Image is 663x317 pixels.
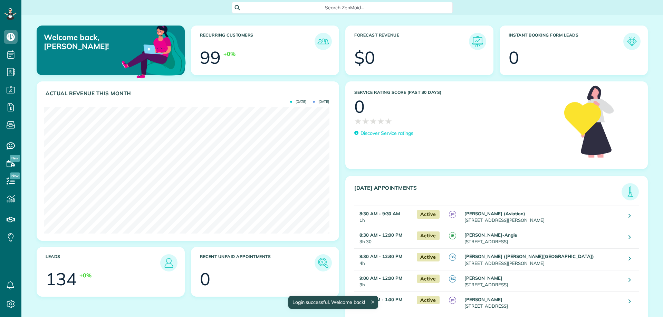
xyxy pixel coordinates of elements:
span: Active [417,275,440,283]
h3: Actual Revenue this month [46,90,332,97]
span: New [10,172,20,179]
td: [STREET_ADDRESS] [463,227,623,249]
p: Welcome back, [PERSON_NAME]! [44,33,137,51]
span: ★ [369,115,377,127]
strong: [PERSON_NAME] ([PERSON_NAME][GEOGRAPHIC_DATA]) [464,254,594,259]
strong: [PERSON_NAME]-Angle [464,232,517,238]
strong: [PERSON_NAME] [464,297,502,302]
div: 0 [509,49,519,66]
strong: 8:30 AM - 9:30 AM [359,211,400,216]
td: 3h [354,291,413,313]
img: icon_forecast_revenue-8c13a41c7ed35a8dcfafea3cbb826a0462acb37728057bba2d056411b612bbbe.png [471,34,484,48]
span: ★ [377,115,385,127]
div: Login successful. Welcome back! [288,296,378,309]
span: Active [417,296,440,305]
img: dashboard_welcome-42a62b7d889689a78055ac9021e634bf52bae3f8056760290aed330b23ab8690.png [120,18,187,85]
span: JM [449,211,456,218]
h3: Recent unpaid appointments [200,254,315,271]
span: ★ [354,115,362,127]
img: icon_todays_appointments-901f7ab196bb0bea1936b74009e4eb5ffbc2d2711fa7634e0d609ed5ef32b18b.png [623,185,637,199]
td: [STREET_ADDRESS][PERSON_NAME] [463,249,623,270]
h3: Instant Booking Form Leads [509,33,623,50]
div: 99 [200,49,221,66]
div: +0% [223,50,236,58]
div: 0 [200,270,210,288]
span: JM [449,297,456,304]
span: ★ [385,115,392,127]
span: New [10,155,20,162]
td: 3h [354,270,413,291]
td: 1h [354,206,413,227]
td: [STREET_ADDRESS] [463,291,623,313]
td: [STREET_ADDRESS][PERSON_NAME] [463,206,623,227]
div: +0% [79,271,92,279]
h3: Recurring Customers [200,33,315,50]
span: [DATE] [290,100,306,103]
h3: [DATE] Appointments [354,185,622,200]
span: Active [417,231,440,240]
strong: 10:00 AM - 1:00 PM [359,297,402,302]
span: JR [449,232,456,239]
img: icon_recurring_customers-cf858462ba22bcd05b5a5880d41d6543d210077de5bb9ebc9590e49fd87d84ed.png [316,34,330,48]
span: Active [417,210,440,219]
p: Discover Service ratings [361,130,413,137]
div: $0 [354,49,375,66]
strong: 9:00 AM - 12:00 PM [359,275,402,281]
div: 134 [46,270,77,288]
td: 3h 30 [354,227,413,249]
span: BS [449,254,456,261]
td: [STREET_ADDRESS] [463,270,623,291]
img: icon_unpaid_appointments-47b8ce3997adf2238b356f14209ab4cced10bd1f174958f3ca8f1d0dd7fffeee.png [316,256,330,270]
span: [DATE] [313,100,329,103]
a: Discover Service ratings [354,130,413,137]
h3: Forecast Revenue [354,33,469,50]
strong: 8:30 AM - 12:00 PM [359,232,402,238]
td: 4h [354,249,413,270]
span: Active [417,253,440,261]
img: icon_form_leads-04211a6a04a5b2264e4ee56bc0799ec3eb69b7e499cbb523a139df1d13a81ae0.png [625,34,639,48]
img: icon_leads-1bed01f49abd5b7fead27621c3d59655bb73ed531f8eeb49469d10e621d6b896.png [162,256,176,270]
strong: [PERSON_NAME] (Aviation) [464,211,525,216]
div: 0 [354,98,365,115]
strong: 8:30 AM - 12:30 PM [359,254,402,259]
span: BC [449,275,456,283]
strong: [PERSON_NAME] [464,275,502,281]
span: ★ [362,115,369,127]
h3: Service Rating score (past 30 days) [354,90,557,95]
h3: Leads [46,254,160,271]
